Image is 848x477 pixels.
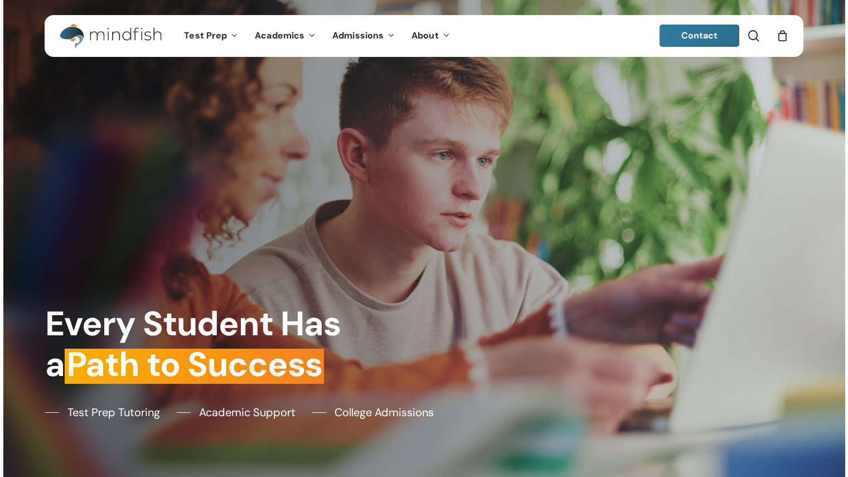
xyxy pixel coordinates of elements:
[324,31,403,41] a: Admissions
[184,30,227,41] span: Test Prep
[45,15,803,57] header: Main Menu
[774,403,832,461] iframe: Chatbot
[45,303,416,385] h1: Every Student Has a
[403,31,458,41] a: About
[332,30,384,41] span: Admissions
[776,30,788,42] a: Cart
[312,404,434,421] a: College Admissions
[65,343,324,387] em: Path to Success
[660,25,740,47] a: Contact
[177,404,295,421] a: Academic Support
[176,31,246,41] a: Test Prep
[45,404,160,421] a: Test Prep Tutoring
[176,15,458,57] nav: Main Menu
[67,404,160,421] span: Test Prep Tutoring
[335,404,434,421] span: College Admissions
[246,31,324,41] a: Academics
[411,30,439,41] span: About
[681,30,718,41] span: Contact
[199,404,295,421] span: Academic Support
[255,30,304,41] span: Academics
